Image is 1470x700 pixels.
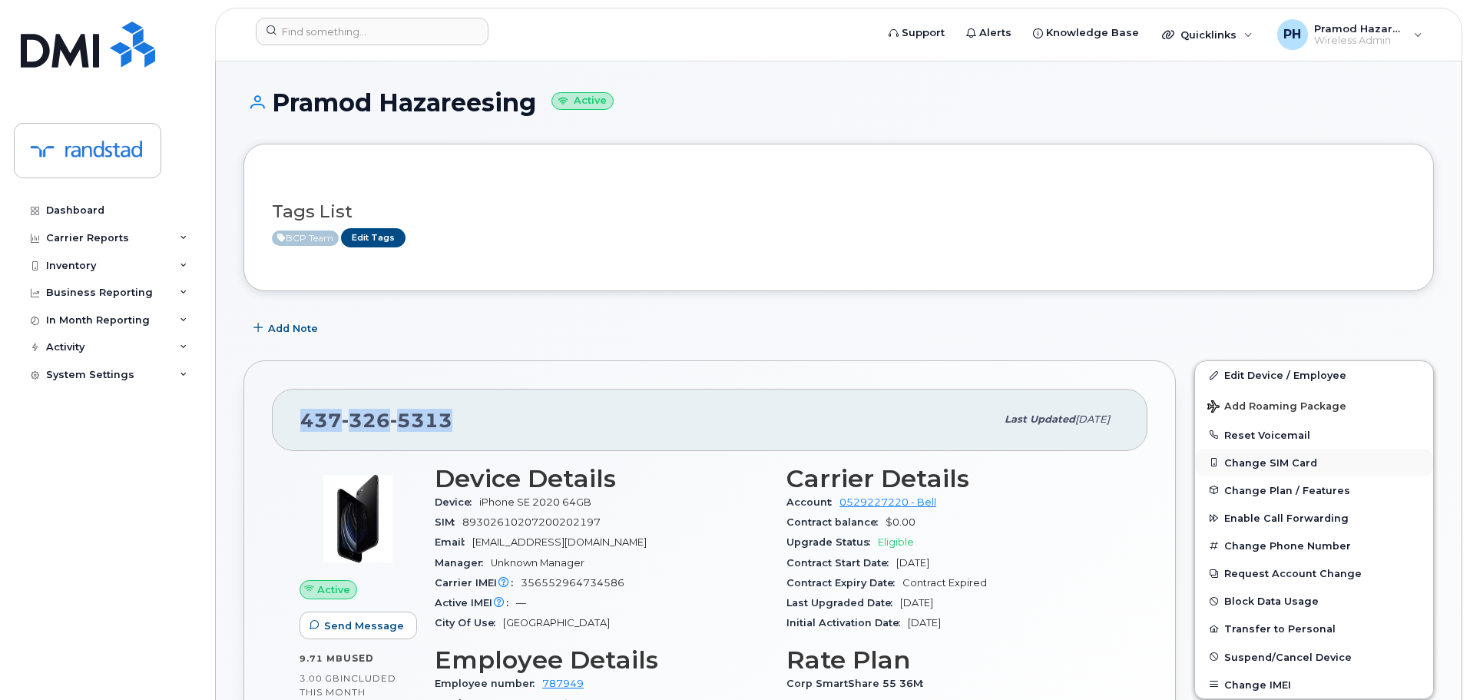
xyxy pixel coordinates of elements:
[786,617,908,629] span: Initial Activation Date
[243,314,331,342] button: Add Note
[472,536,647,548] span: [EMAIL_ADDRESS][DOMAIN_NAME]
[1195,671,1433,698] button: Change IMEI
[551,92,614,110] small: Active
[343,652,374,664] span: used
[896,557,929,569] span: [DATE]
[462,516,601,528] span: 89302610207200202197
[1224,513,1349,524] span: Enable Call Forwarding
[1195,476,1433,504] button: Change Plan / Features
[1195,643,1433,671] button: Suspend/Cancel Device
[542,678,584,689] a: 787949
[435,557,491,569] span: Manager
[435,465,768,493] h3: Device Details
[1195,449,1433,476] button: Change SIM Card
[886,516,915,528] span: $0.00
[435,516,462,528] span: SIM
[341,228,406,247] a: Edit Tags
[786,646,1120,674] h3: Rate Plan
[1195,390,1433,421] button: Add Roaming Package
[516,597,526,609] span: —
[300,672,396,698] span: included this month
[390,409,452,432] span: 5313
[300,409,452,432] span: 437
[1207,400,1346,415] span: Add Roaming Package
[1195,504,1433,532] button: Enable Call Forwarding
[324,619,404,633] span: Send Message
[878,536,914,548] span: Eligible
[1195,532,1433,559] button: Change Phone Number
[479,496,591,508] span: iPhone SE 2020 64GB
[300,653,343,664] span: 9.71 MB
[1224,484,1350,496] span: Change Plan / Features
[1224,651,1352,662] span: Suspend/Cancel Device
[300,612,417,639] button: Send Message
[902,577,987,589] span: Contract Expired
[272,231,339,246] span: Active
[1005,413,1075,425] span: Last updated
[786,577,902,589] span: Contract Expiry Date
[839,496,936,508] a: 0529227220 - Bell
[503,617,610,629] span: [GEOGRAPHIC_DATA]
[342,409,390,432] span: 326
[272,202,1405,221] h3: Tags List
[435,617,503,629] span: City Of Use
[786,516,886,528] span: Contract balance
[521,577,624,589] span: 356552964734586
[435,536,472,548] span: Email
[908,617,941,629] span: [DATE]
[786,557,896,569] span: Contract Start Date
[268,321,318,336] span: Add Note
[1195,559,1433,587] button: Request Account Change
[435,678,542,689] span: Employee number
[1195,361,1433,389] a: Edit Device / Employee
[435,577,521,589] span: Carrier IMEI
[1195,587,1433,615] button: Block Data Usage
[1075,413,1110,425] span: [DATE]
[312,473,404,565] img: image20231002-3703462-2fle3a.jpeg
[786,536,878,548] span: Upgrade Status
[786,496,839,508] span: Account
[786,597,900,609] span: Last Upgraded Date
[435,597,516,609] span: Active IMEI
[317,582,350,597] span: Active
[300,673,340,684] span: 3.00 GB
[786,465,1120,493] h3: Carrier Details
[491,557,584,569] span: Unknown Manager
[435,646,768,674] h3: Employee Details
[243,89,1434,116] h1: Pramod Hazareesing
[900,597,933,609] span: [DATE]
[1195,615,1433,642] button: Transfer to Personal
[786,678,931,689] span: Corp SmartShare 55 36M
[1195,421,1433,449] button: Reset Voicemail
[435,496,479,508] span: Device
